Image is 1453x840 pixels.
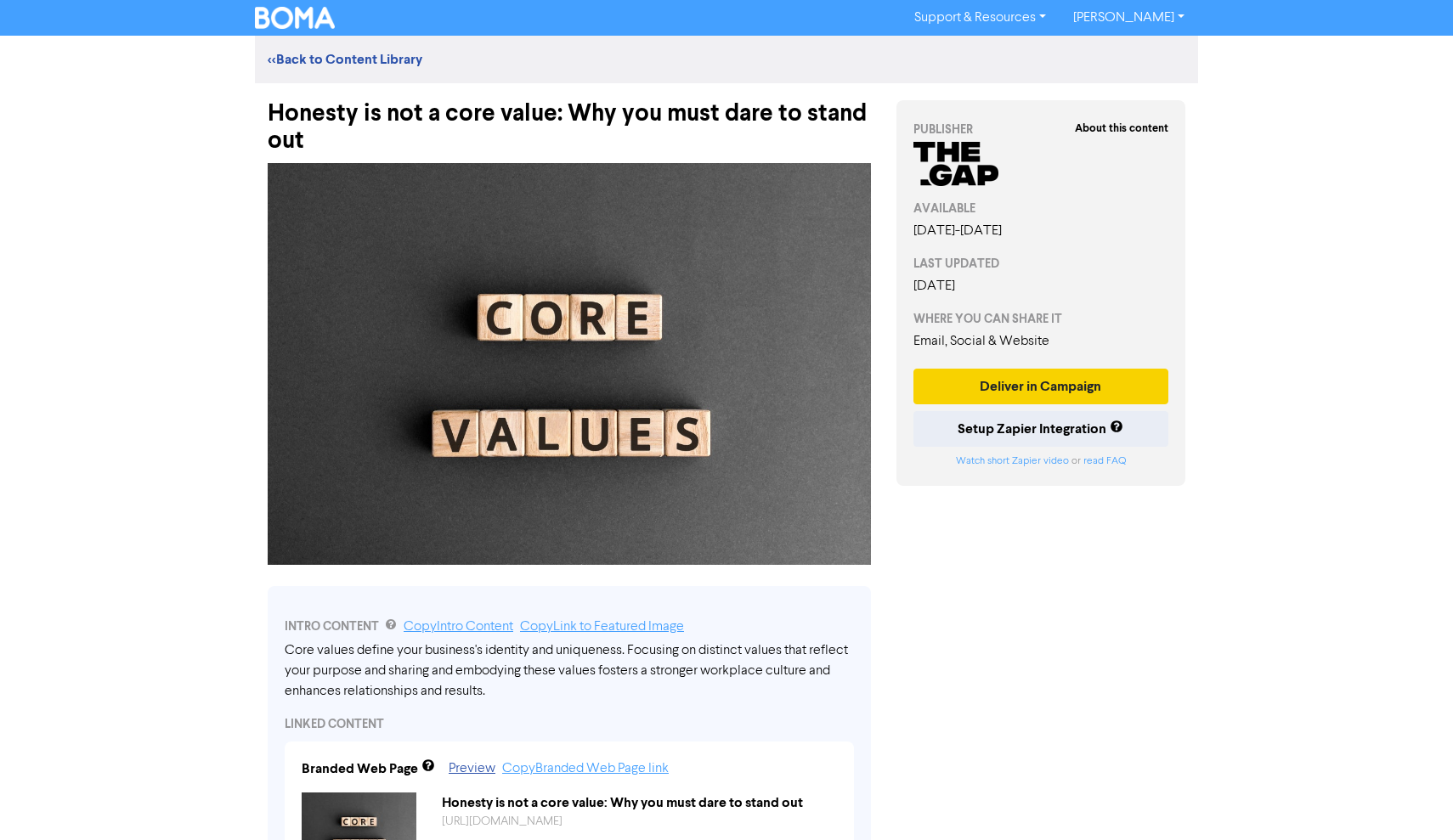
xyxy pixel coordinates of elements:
[268,83,871,155] div: Honesty is not a core value: Why you must dare to stand out
[268,51,422,68] a: <<Back to Content Library
[429,792,850,813] div: Honesty is not a core value: Why you must dare to stand out
[956,456,1069,466] a: Watch short Zapier video
[913,411,1168,447] button: Setup Zapier Integration
[255,7,335,29] img: BOMA Logo
[429,813,850,831] div: https://public2.bomamarketing.com/cp/6jwGyAt21e3REcKfBR0vXt?sa=Yo7xc4F8
[913,454,1168,469] div: or
[442,815,563,827] a: [URL][DOMAIN_NAME]
[913,200,1168,217] div: AVAILABLE
[285,640,854,702] div: Core values define your business's identity and uniqueness. Focusing on distinct values that refl...
[913,276,1168,296] div: [DATE]
[913,121,1168,138] div: PUBLISHER
[449,762,495,775] a: Preview
[1075,121,1168,135] strong: About this content
[285,715,854,733] div: LINKED CONTENT
[302,758,418,779] div: Branded Web Page
[913,331,1168,352] div: Email, Social & Website
[502,762,669,775] a: Copy Branded Web Page link
[1060,4,1198,31] a: [PERSON_NAME]
[913,255,1168,273] div: LAST UPDATED
[901,4,1060,31] a: Support & Resources
[1083,456,1126,466] a: read FAQ
[913,310,1168,328] div: WHERE YOU CAN SHARE IT
[285,617,854,637] div: INTRO CONTENT
[913,369,1168,404] button: Deliver in Campaign
[913,221,1168,241] div: [DATE] - [DATE]
[520,620,684,634] a: Copy Link to Featured Image
[1368,758,1453,840] iframe: Chat Widget
[404,620,513,634] a: Copy Intro Content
